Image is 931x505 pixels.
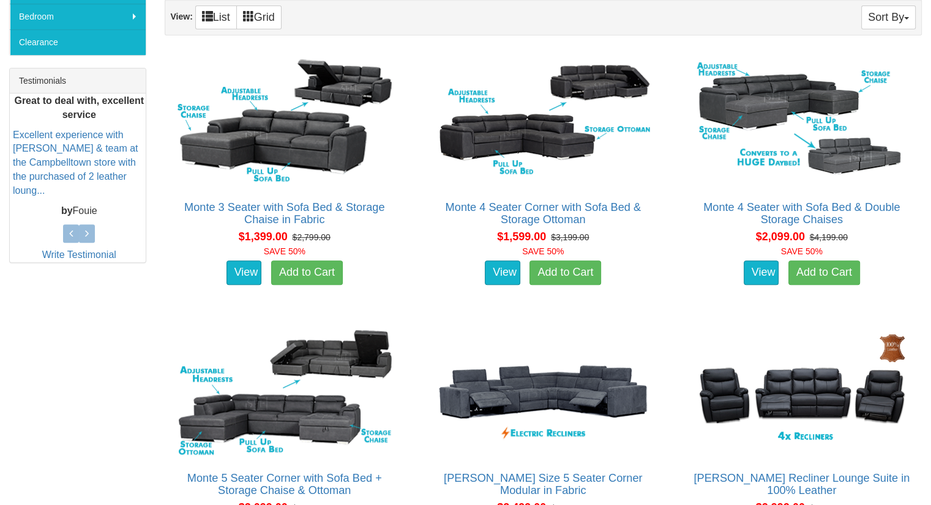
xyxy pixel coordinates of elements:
[187,472,382,496] a: Monte 5 Seater Corner with Sofa Bed + Storage Chaise & Ottoman
[171,12,193,22] strong: View:
[13,204,146,218] p: Fouie
[10,4,146,29] a: Bedroom
[264,246,305,256] font: SAVE 50%
[14,95,144,120] b: Great to deal with, excellent service
[694,472,910,496] a: [PERSON_NAME] Recliner Lounge Suite in 100% Leather
[239,230,288,243] span: $1,399.00
[551,232,589,242] del: $3,199.00
[485,260,520,285] a: View
[174,54,395,189] img: Monte 3 Seater with Sofa Bed & Storage Chaise in Fabric
[226,260,262,285] a: View
[184,201,385,226] a: Monte 3 Seater with Sofa Bed & Storage Chaise in Fabric
[433,325,653,460] img: Marlow King Size 5 Seater Corner Modular in Fabric
[810,232,848,242] del: $4,199.00
[174,325,395,460] img: Monte 5 Seater Corner with Sofa Bed + Storage Chaise & Ottoman
[195,6,237,29] a: List
[744,260,779,285] a: View
[61,205,73,215] b: by
[788,260,860,285] a: Add to Cart
[446,201,641,226] a: Monte 4 Seater Corner with Sofa Bed & Storage Ottoman
[13,129,138,195] a: Excellent experience with [PERSON_NAME] & team at the Campbelltown store with the purchased of 2 ...
[42,249,116,260] a: Write Testimonial
[293,232,331,242] del: $2,799.00
[236,6,282,29] a: Grid
[10,29,146,55] a: Clearance
[433,54,653,189] img: Monte 4 Seater Corner with Sofa Bed & Storage Ottoman
[497,230,546,243] span: $1,599.00
[10,68,146,94] div: Testimonials
[781,246,823,256] font: SAVE 50%
[861,6,916,29] button: Sort By
[692,325,912,460] img: Maxwell Recliner Lounge Suite in 100% Leather
[529,260,601,285] a: Add to Cart
[522,246,564,256] font: SAVE 50%
[703,201,900,226] a: Monte 4 Seater with Sofa Bed & Double Storage Chaises
[692,54,912,189] img: Monte 4 Seater with Sofa Bed & Double Storage Chaises
[444,472,642,496] a: [PERSON_NAME] Size 5 Seater Corner Modular in Fabric
[756,230,805,243] span: $2,099.00
[271,260,343,285] a: Add to Cart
